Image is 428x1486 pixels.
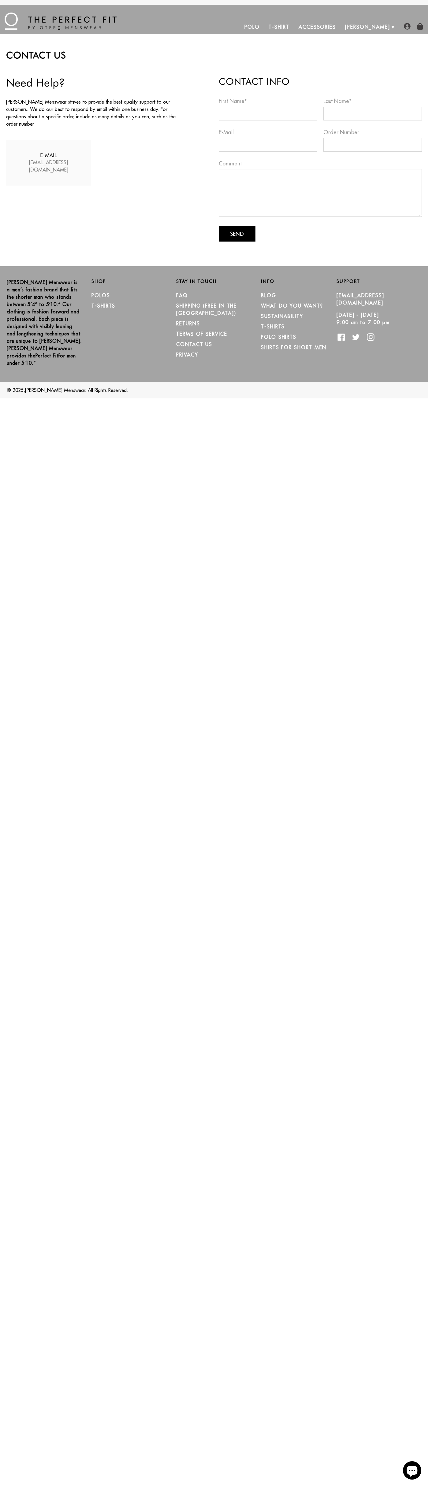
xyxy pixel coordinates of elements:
a: SHIPPING (Free in the [GEOGRAPHIC_DATA]) [176,303,237,316]
a: T-Shirts [261,323,285,330]
label: E-Mail [219,128,317,136]
strong: Perfect Fit [35,353,58,359]
a: PRIVACY [176,352,198,358]
img: shopping-bag-icon.png [417,23,423,30]
a: RETURNS [176,320,200,327]
a: What Do You Want? [261,303,323,309]
h4: Need Help? [6,76,185,89]
h2: Contact Us [6,50,422,61]
inbox-online-store-chat: Shopify online store chat [401,1461,423,1481]
a: FAQ [176,292,188,298]
a: [PERSON_NAME] Menswear [25,387,85,393]
a: T-Shirts [91,303,115,309]
img: user-account-icon.png [404,23,411,30]
a: Blog [261,292,276,298]
a: [EMAIL_ADDRESS][DOMAIN_NAME] [337,292,384,306]
h2: Shop [91,279,167,284]
a: CONTACT US [176,341,212,347]
a: Polo Shirts [261,334,296,340]
label: First Name* [219,97,317,105]
h2: Support [337,279,421,284]
a: Polos [91,292,110,298]
h2: Stay in Touch [176,279,252,284]
a: Accessories [294,20,341,34]
a: T-Shirt [264,20,294,34]
label: Comment [219,159,422,168]
a: Sustainability [261,313,303,319]
p: [PERSON_NAME] Menswear is a men’s fashion brand that fits the shorter man who stands between 5’4”... [7,279,82,367]
h2: E-mail [11,152,86,159]
p: [DATE] - [DATE] 9:00 am to 7:00 pm [337,311,412,326]
h2: Info [261,279,337,284]
p: © 2025, . All Rights Reserved. [7,386,421,394]
a: [PERSON_NAME] [341,20,395,34]
img: The Perfect Fit - by Otero Menswear - Logo [5,13,117,30]
h2: Contact info [219,76,422,87]
a: TERMS OF SERVICE [176,331,227,337]
label: Last Name* [323,97,422,105]
p: [PERSON_NAME] Menswear strives to provide the best quality support to our customers. We do our be... [6,98,185,128]
label: Order Number [323,128,422,136]
a: Shirts for Short Men [261,344,326,350]
a: Polo [240,20,264,34]
a: [EMAIL_ADDRESS][DOMAIN_NAME] [29,159,68,173]
button: Send [219,226,255,242]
